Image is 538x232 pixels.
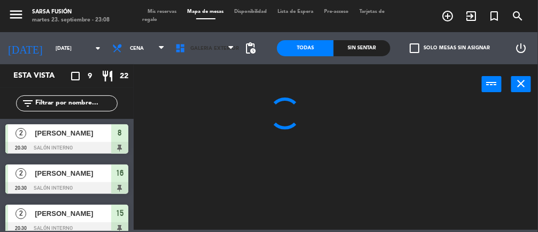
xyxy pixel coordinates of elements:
i: close [515,77,528,90]
button: menu [8,6,24,26]
span: Lista de Espera [273,9,319,14]
span: Galeria Exterior [190,46,239,51]
label: Solo mesas sin asignar [410,43,490,53]
span: 2 [16,208,26,219]
input: Filtrar por nombre... [34,98,117,109]
i: power_settings_new [514,42,527,55]
div: Sarsa Fusión [32,8,110,16]
span: pending_actions [244,42,257,55]
span: [PERSON_NAME] [35,208,111,219]
i: add_circle_outline [441,10,454,23]
i: restaurant [101,70,114,83]
span: [PERSON_NAME] [35,128,111,139]
span: Tarjetas de regalo [143,9,385,22]
i: exit_to_app [465,10,478,23]
div: Esta vista [5,70,77,83]
div: martes 23. septiembre - 23:08 [32,16,110,24]
span: Pre-acceso [319,9,355,14]
i: turned_in_not [488,10,501,23]
span: 9 [88,70,92,83]
i: power_input [486,77,498,90]
span: [PERSON_NAME] [35,168,111,179]
span: check_box_outline_blank [410,43,419,53]
span: 2 [16,168,26,179]
button: power_input [482,76,502,92]
span: 15 [116,207,124,220]
i: arrow_drop_down [91,42,104,55]
span: Mapa de mesas [182,9,229,14]
i: menu [8,6,24,23]
span: 22 [120,70,128,83]
i: search [512,10,525,23]
span: Disponibilidad [229,9,273,14]
button: close [511,76,531,92]
span: Mis reservas [143,9,182,14]
div: Todas [277,40,334,56]
div: Sin sentar [334,40,390,56]
i: filter_list [21,97,34,110]
span: 8 [118,126,122,139]
i: crop_square [69,70,82,83]
span: 16 [116,167,124,179]
span: 2 [16,128,26,139]
span: Cena [130,46,144,51]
